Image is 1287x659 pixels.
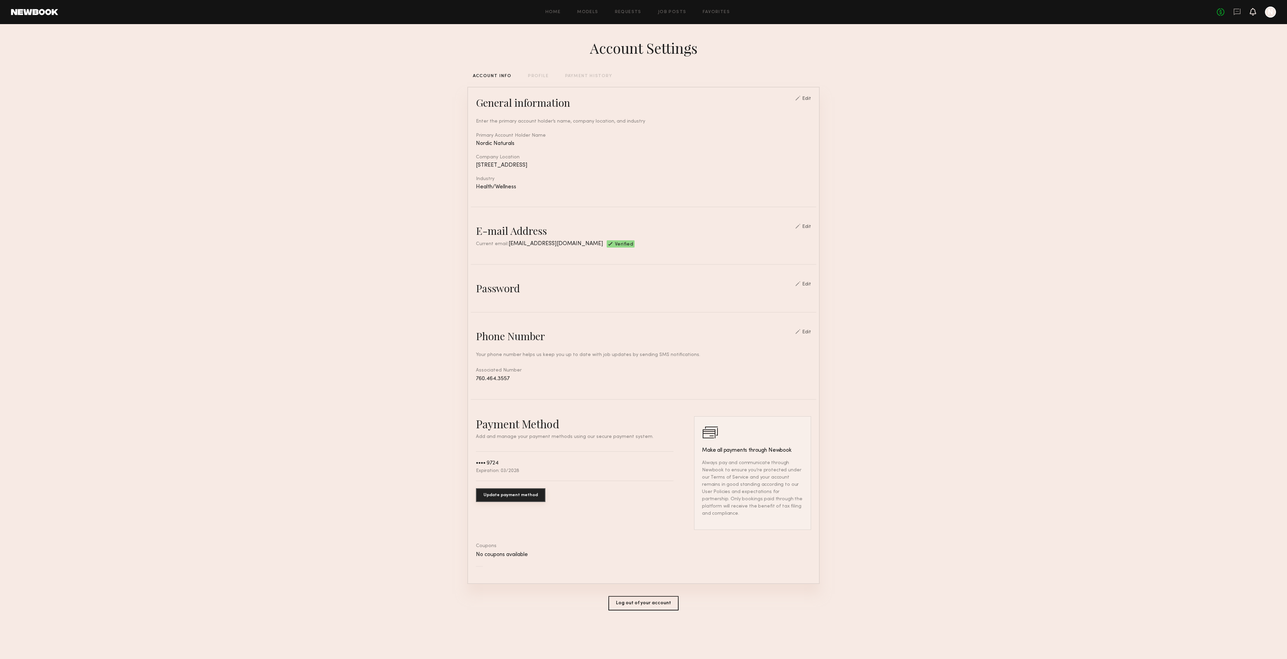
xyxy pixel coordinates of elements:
[476,367,811,383] div: Associated Number
[476,552,811,558] div: No coupons available
[545,10,561,14] a: Home
[476,376,510,381] span: 760.464.3557
[615,242,633,248] span: Verified
[476,281,520,295] div: Password
[476,177,811,181] div: Industry
[509,241,603,247] span: [EMAIL_ADDRESS][DOMAIN_NAME]
[590,38,698,57] div: Account Settings
[473,74,511,79] div: ACCOUNT INFO
[802,330,811,335] div: Edit
[702,446,803,454] h3: Make all payments through Newbook
[476,141,811,147] div: Nordic Naturals
[658,10,687,14] a: Job Posts
[476,329,545,343] div: Phone Number
[615,10,641,14] a: Requests
[476,351,811,358] div: Your phone number helps us keep you up to date with job updates by sending SMS notifications.
[476,96,570,109] div: General information
[476,416,673,431] h2: Payment Method
[476,544,811,548] div: Coupons
[565,74,612,79] div: PAYMENT HISTORY
[476,184,811,190] div: Health/Wellness
[528,74,548,79] div: PROFILE
[802,96,811,101] div: Edit
[703,10,730,14] a: Favorites
[476,460,499,466] div: •••• 9724
[476,435,673,439] p: Add and manage your payment methods using our secure payment system.
[608,596,679,610] button: Log out of your account
[1265,7,1276,18] a: N
[476,133,811,138] div: Primary Account Holder Name
[476,469,519,473] div: Expiration: 03/2028
[476,118,811,125] div: Enter the primary account holder’s name, company location, and industry
[802,224,811,229] div: Edit
[802,282,811,287] div: Edit
[702,459,803,517] p: Always pay and communicate through Newbook to ensure you’re protected under our Terms of Service ...
[476,240,603,248] div: Current email:
[577,10,598,14] a: Models
[476,155,811,160] div: Company Location
[476,163,811,168] div: [STREET_ADDRESS]
[476,224,547,238] div: E-mail Address
[476,488,545,502] button: Update payment method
